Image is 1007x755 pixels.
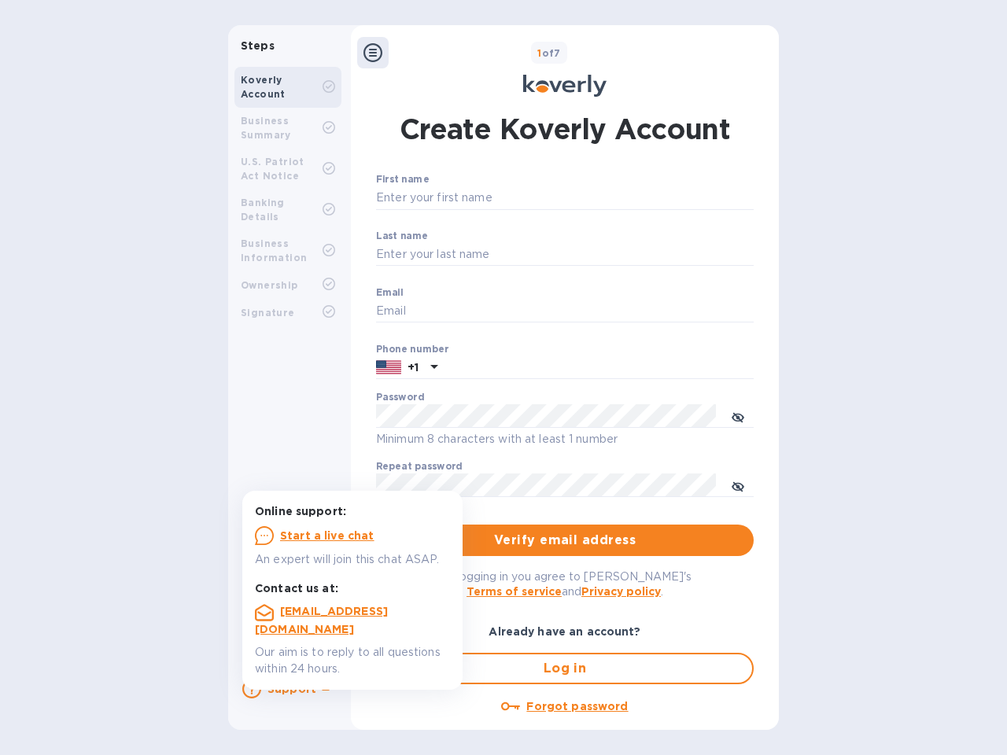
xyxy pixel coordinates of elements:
[241,74,286,100] b: Koverly Account
[400,109,731,149] h1: Create Koverly Account
[389,531,741,550] span: Verify email address
[241,307,295,319] b: Signature
[722,470,754,501] button: toggle password visibility
[376,243,754,267] input: Enter your last name
[255,605,388,635] a: [EMAIL_ADDRESS][DOMAIN_NAME]
[241,197,285,223] b: Banking Details
[390,659,740,678] span: Log in
[255,505,346,517] b: Online support:
[376,462,463,472] label: Repeat password
[439,570,692,598] span: By logging in you agree to [PERSON_NAME]'s and .
[376,525,754,556] button: Verify email address
[376,359,401,376] img: US
[255,551,450,568] p: An expert will join this chat ASAP.
[376,288,404,297] label: Email
[526,700,628,713] u: Forgot password
[241,279,298,291] b: Ownership
[537,47,541,59] span: 1
[376,231,428,241] label: Last name
[376,175,429,185] label: First name
[255,582,338,595] b: Contact us at:
[376,653,754,684] button: Log in
[408,359,419,375] p: +1
[255,644,450,677] p: Our aim is to reply to all questions within 24 hours.
[376,430,754,448] p: Minimum 8 characters with at least 1 number
[267,683,316,695] b: Support
[376,344,448,354] label: Phone number
[537,47,561,59] b: of 7
[241,156,304,182] b: U.S. Patriot Act Notice
[722,400,754,432] button: toggle password visibility
[241,39,275,52] b: Steps
[241,238,307,263] b: Business Information
[280,529,374,542] u: Start a live chat
[581,585,661,598] a: Privacy policy
[467,585,562,598] a: Terms of service
[376,300,754,323] input: Email
[376,393,424,403] label: Password
[241,115,291,141] b: Business Summary
[376,186,754,210] input: Enter your first name
[489,625,640,638] b: Already have an account?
